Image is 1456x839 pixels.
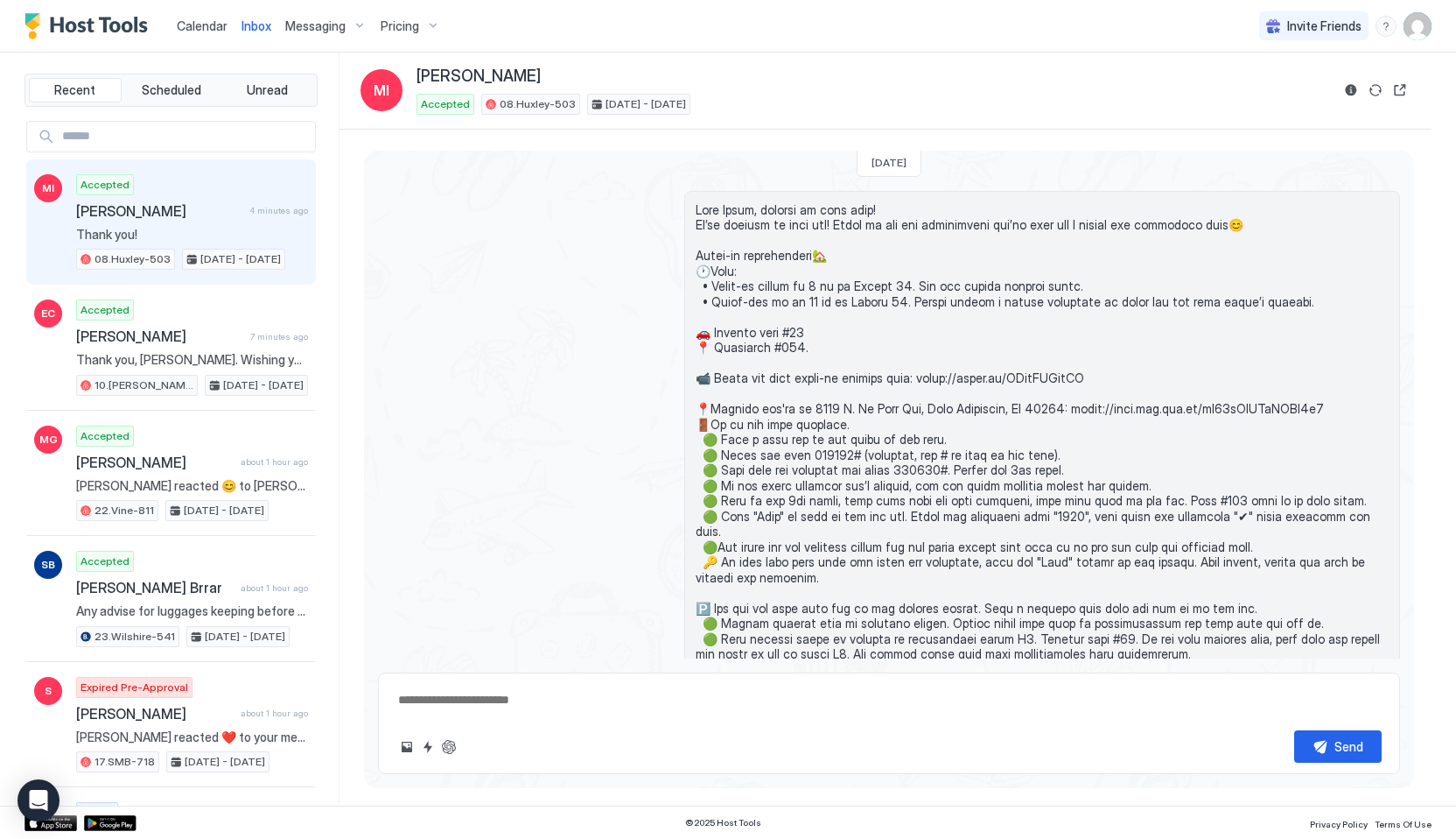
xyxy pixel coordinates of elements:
span: Recent [54,82,95,98]
span: © 2025 Host Tools [685,817,761,828]
input: Input Field [55,122,315,152]
span: [PERSON_NAME] [76,328,243,345]
span: 08.Huxley-503 [500,96,576,112]
span: [PERSON_NAME] [416,67,541,87]
span: [PERSON_NAME] [76,705,234,723]
span: [DATE] - [DATE] [605,96,686,112]
span: Pricing [381,18,419,34]
span: Privacy Policy [1310,819,1368,829]
span: 10.[PERSON_NAME]-203 [94,377,193,393]
span: Unread [247,82,288,98]
span: [DATE] - [DATE] [223,377,304,393]
span: MI [374,80,389,101]
span: 22.Vine-811 [94,503,154,518]
a: Privacy Policy [1310,814,1368,832]
span: about 1 hour ago [241,708,308,719]
a: Google Play Store [84,815,136,831]
button: ChatGPT Auto Reply [438,737,459,758]
button: Send [1294,730,1382,763]
button: Reservation information [1340,80,1361,101]
a: Inbox [241,17,271,35]
div: User profile [1403,12,1431,40]
a: Host Tools Logo [24,13,156,39]
span: Thank you! [76,227,308,243]
button: Scheduled [125,78,218,102]
span: [DATE] [871,156,906,169]
span: 17.SMB-718 [94,754,155,770]
button: Recent [29,78,122,102]
span: [PERSON_NAME] [76,454,234,471]
span: [DATE] - [DATE] [185,754,265,770]
span: Calendar [177,18,227,33]
div: Send [1334,737,1363,756]
span: MG [39,432,58,448]
span: 7 minutes ago [250,331,308,342]
div: tab-group [24,74,318,107]
span: [PERSON_NAME] reacted ❤️ to your message "Dear [PERSON_NAME], The apartment windows face the buil... [76,730,308,745]
span: [DATE] - [DATE] [184,503,264,518]
span: about 1 hour ago [241,582,308,594]
span: MI [42,180,54,196]
div: menu [1375,16,1396,37]
span: Accepted [80,177,129,193]
span: 4 minutes ago [249,205,308,216]
span: Inquiry [80,805,114,821]
button: Upload image [396,737,417,758]
span: Any advise for luggages keeping before 1pm? [76,603,308,619]
button: Quick reply [417,737,438,758]
span: [DATE] - [DATE] [200,251,281,267]
span: Invite Friends [1287,18,1361,34]
span: 08.Huxley-503 [94,251,171,267]
span: [PERSON_NAME] [76,202,242,220]
span: Scheduled [142,82,201,98]
span: Accepted [80,428,129,444]
span: Accepted [80,302,129,318]
span: Messaging [285,18,346,34]
span: [PERSON_NAME] Brrar [76,579,234,596]
span: [PERSON_NAME] reacted 😊 to [PERSON_NAME]’s message "Merci beaucoup ! À bientôt " [76,478,308,494]
a: Terms Of Use [1375,814,1431,832]
span: about 1 hour ago [241,456,308,468]
span: Inbox [241,18,271,33]
span: 23.Wilshire-541 [94,629,175,645]
span: [DATE] - [DATE] [205,629,285,645]
button: Open reservation [1389,80,1410,101]
button: Sync reservation [1365,80,1386,101]
a: App Store [24,815,77,831]
span: Terms Of Use [1375,819,1431,829]
span: Accepted [421,96,470,112]
span: S [45,683,52,699]
span: Thank you, [PERSON_NAME]. Wishing you the best, [PERSON_NAME] [76,352,308,368]
a: Calendar [177,17,227,35]
span: EC [41,306,55,321]
span: Expired Pre-Approval [80,680,188,695]
span: Accepted [80,553,129,569]
button: Unread [220,78,313,102]
div: Open Intercom Messenger [17,779,59,821]
span: SB [41,557,55,573]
